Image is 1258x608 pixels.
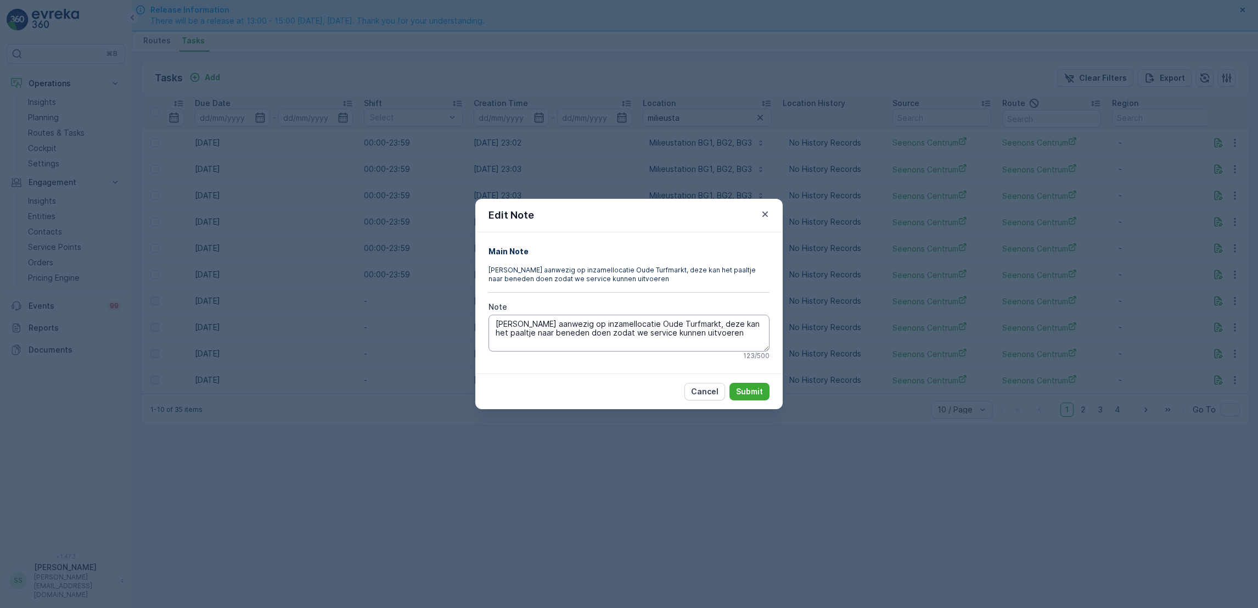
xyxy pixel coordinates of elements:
[488,208,534,223] p: Edit Note
[743,352,770,360] p: 123 / 500
[488,302,507,311] label: Note
[729,383,770,400] button: Submit
[488,266,770,283] p: [PERSON_NAME] aanwezig op inzamellocatie Oude Turfmarkt, deze kan het paaltje naar beneden doen z...
[684,383,725,400] button: Cancel
[488,315,770,351] textarea: [PERSON_NAME] aanwezig op inzamellocatie Oude Turfmarkt, deze kan het paaltje naar beneden doen z...
[736,386,763,397] p: Submit
[691,386,718,397] p: Cancel
[488,246,770,257] h4: Main Note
